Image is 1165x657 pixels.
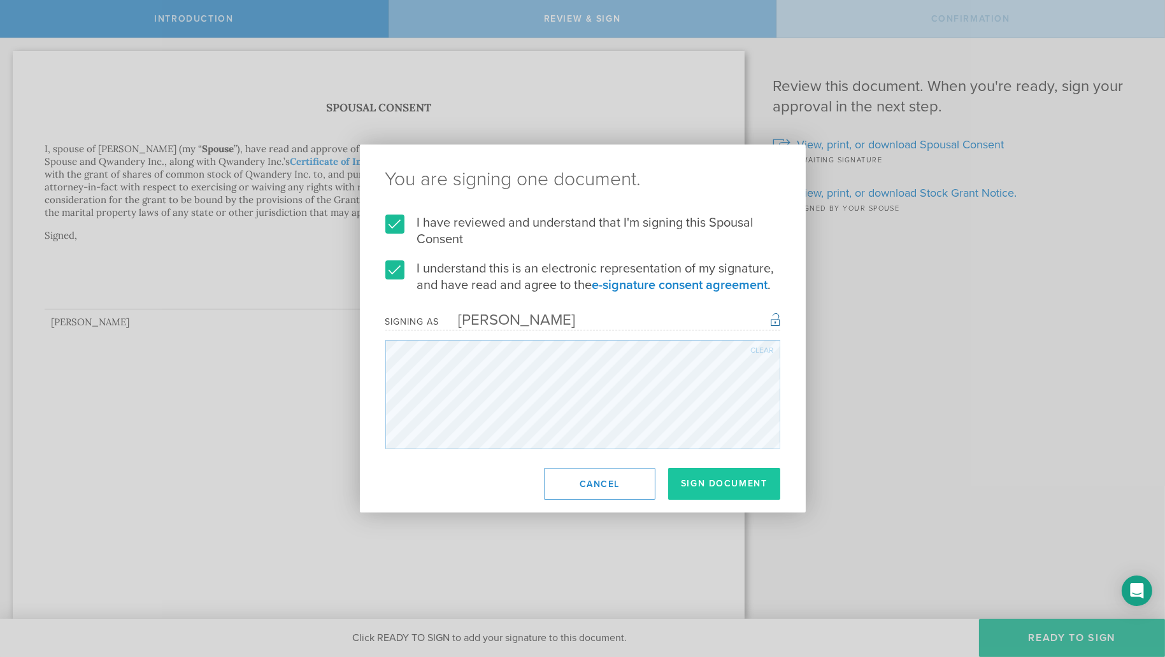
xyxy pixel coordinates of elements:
[385,215,780,248] label: I have reviewed and understand that I'm signing this Spousal Consent
[385,170,780,189] ng-pluralize: You are signing one document.
[1122,576,1152,606] div: Open Intercom Messenger
[668,468,780,500] button: Sign Document
[440,311,576,329] div: [PERSON_NAME]
[385,260,780,293] label: I understand this is an electronic representation of my signature, and have read and agree to the .
[385,316,440,327] div: Signing as
[544,468,655,500] button: Cancel
[592,278,768,293] a: e-signature consent agreement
